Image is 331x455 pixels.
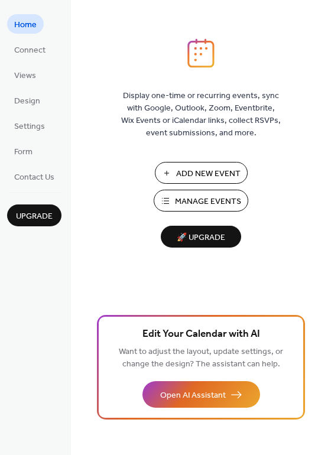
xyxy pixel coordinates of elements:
[154,190,248,212] button: Manage Events
[14,44,46,57] span: Connect
[16,210,53,223] span: Upgrade
[187,38,215,68] img: logo_icon.svg
[7,204,61,226] button: Upgrade
[7,14,44,34] a: Home
[160,389,226,402] span: Open AI Assistant
[7,40,53,59] a: Connect
[14,171,54,184] span: Contact Us
[7,141,40,161] a: Form
[7,116,52,135] a: Settings
[119,344,283,372] span: Want to adjust the layout, update settings, or change the design? The assistant can help.
[14,121,45,133] span: Settings
[155,162,248,184] button: Add New Event
[7,90,47,110] a: Design
[175,196,241,208] span: Manage Events
[121,90,281,139] span: Display one-time or recurring events, sync with Google, Outlook, Zoom, Eventbrite, Wix Events or ...
[176,168,241,180] span: Add New Event
[14,70,36,82] span: Views
[7,167,61,186] a: Contact Us
[14,95,40,108] span: Design
[161,226,241,248] button: 🚀 Upgrade
[14,19,37,31] span: Home
[142,381,260,408] button: Open AI Assistant
[14,146,33,158] span: Form
[7,65,43,84] a: Views
[142,326,260,343] span: Edit Your Calendar with AI
[168,230,234,246] span: 🚀 Upgrade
